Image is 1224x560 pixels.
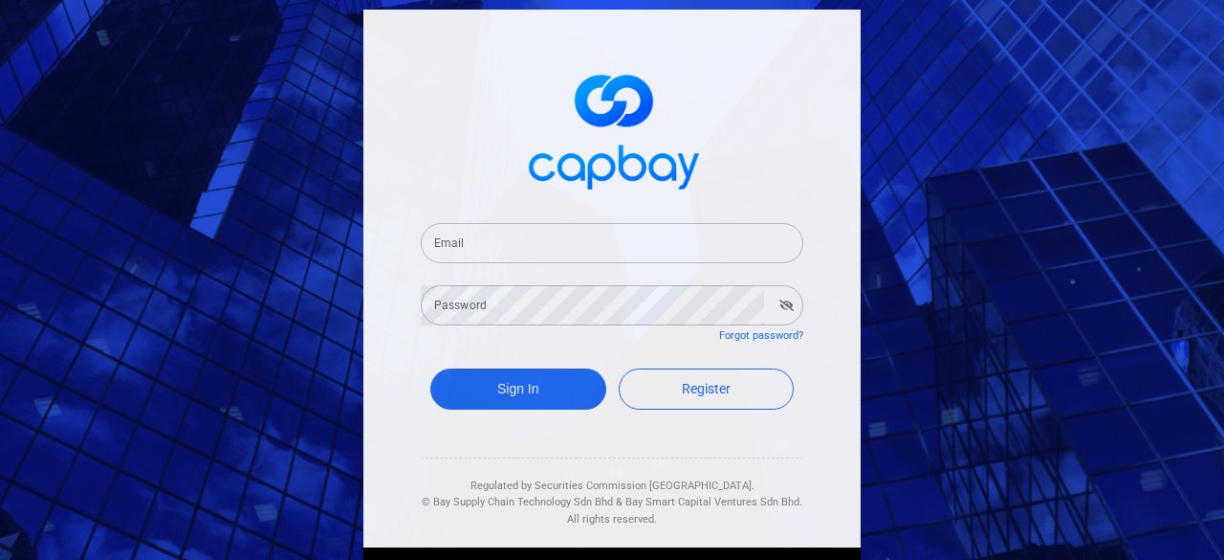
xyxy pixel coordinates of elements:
[625,496,802,508] span: Bay Smart Capital Ventures Sdn Bhd.
[430,369,606,410] button: Sign In
[619,369,795,410] a: Register
[682,381,731,396] span: Register
[422,496,613,508] span: © Bay Supply Chain Technology Sdn Bhd
[516,57,708,200] img: logo
[719,329,803,342] a: Forgot password?
[421,459,803,528] div: Regulated by Securities Commission [GEOGRAPHIC_DATA]. & All rights reserved.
